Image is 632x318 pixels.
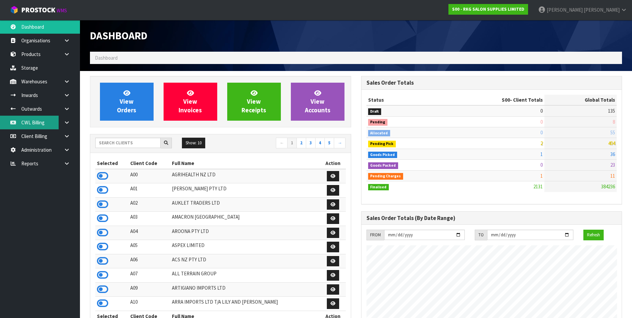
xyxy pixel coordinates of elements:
[182,138,205,148] button: Show: 10
[368,141,396,147] span: Pending Pick
[129,282,170,297] td: A09
[117,89,136,114] span: View Orders
[170,268,320,283] td: ALL TERRAIN GROUP
[334,138,345,148] a: →
[129,197,170,212] td: A02
[95,138,161,148] input: Search clients
[368,152,397,158] span: Goods Picked
[287,138,297,148] a: 1
[368,130,390,137] span: Allocated
[610,173,615,179] span: 11
[368,184,389,191] span: Finalised
[613,119,615,125] span: 8
[449,95,544,105] th: - Client Totals
[170,254,320,268] td: ACS NZ PTY LTD
[170,297,320,311] td: ARRA IMPORTS LTD T/A LILY AND [PERSON_NAME]
[540,151,543,157] span: 1
[502,97,510,103] span: S00
[306,138,316,148] a: 3
[276,138,288,148] a: ←
[129,226,170,240] td: A04
[452,6,524,12] strong: S00 - RKG SALON SUPPLIES LIMITED
[610,162,615,168] span: 23
[10,6,18,14] img: cube-alt.png
[540,119,543,125] span: 0
[368,108,381,115] span: Draft
[129,158,170,169] th: Client Code
[366,230,384,240] div: FROM
[170,169,320,183] td: AGRIHEALTH NZ LTD
[170,212,320,226] td: AMACRON [GEOGRAPHIC_DATA]
[540,129,543,136] span: 0
[164,83,217,121] a: ViewInvoices
[608,108,615,114] span: 135
[368,173,403,180] span: Pending Charges
[129,183,170,198] td: A01
[544,95,617,105] th: Global Totals
[226,138,346,149] nav: Page navigation
[21,6,55,14] span: ProStock
[366,80,617,86] h3: Sales Order Totals
[368,162,398,169] span: Goods Packed
[95,55,118,61] span: Dashboard
[610,129,615,136] span: 55
[608,140,615,146] span: 404
[90,29,147,42] span: Dashboard
[583,230,604,240] button: Refresh
[540,173,543,179] span: 1
[540,162,543,168] span: 0
[170,226,320,240] td: AROONA PTY LTD
[227,83,281,121] a: ViewReceipts
[366,95,449,105] th: Status
[610,151,615,157] span: 36
[540,140,543,146] span: 2
[57,7,67,14] small: WMS
[242,89,266,114] span: View Receipts
[547,7,583,13] span: [PERSON_NAME]
[129,297,170,311] td: A10
[475,230,487,240] div: TO
[129,268,170,283] td: A07
[129,212,170,226] td: A03
[368,119,388,126] span: Pending
[129,254,170,268] td: A06
[129,169,170,183] td: A00
[95,158,129,169] th: Selected
[179,89,202,114] span: View Invoices
[129,240,170,254] td: A05
[170,183,320,198] td: [PERSON_NAME] PTY LTD
[291,83,344,121] a: ViewAccounts
[305,89,330,114] span: View Accounts
[533,183,543,190] span: 2131
[170,282,320,297] td: ARTIGIANO IMPORTS LTD
[366,215,617,221] h3: Sales Order Totals (By Date Range)
[601,183,615,190] span: 384236
[324,138,334,148] a: 5
[100,83,154,121] a: ViewOrders
[448,4,528,15] a: S00 - RKG SALON SUPPLIES LIMITED
[320,158,346,169] th: Action
[170,158,320,169] th: Full Name
[584,7,620,13] span: [PERSON_NAME]
[170,197,320,212] td: AUKLET TRADERS LTD
[315,138,325,148] a: 4
[170,240,320,254] td: ASPEX LIMITED
[297,138,306,148] a: 2
[540,108,543,114] span: 0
